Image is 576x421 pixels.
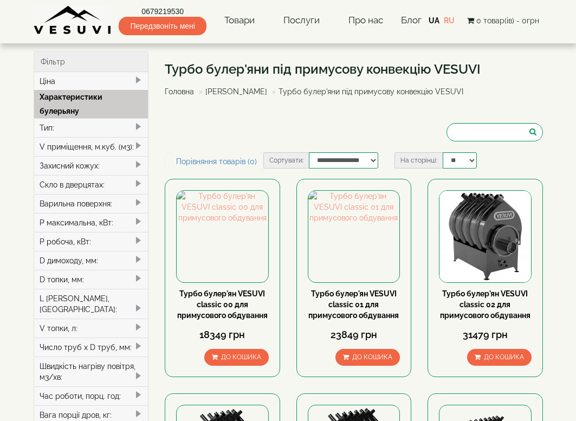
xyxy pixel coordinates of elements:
[34,213,148,232] div: P максимальна, кВт:
[34,5,112,35] img: Завод VESUVI
[34,90,148,118] div: Характеристики булерьяну
[119,17,206,35] span: Передзвоніть мені
[221,353,261,361] span: До кошика
[429,16,439,25] a: UA
[213,8,266,33] a: Товари
[176,328,269,342] div: 18349 грн
[269,86,463,97] li: Турбо булер'яни під примусову конвекцію VESUVI
[352,353,392,361] span: До кошика
[335,349,400,366] button: До кошика
[205,87,267,96] a: [PERSON_NAME]
[34,386,148,405] div: Час роботи, порц. год:
[484,353,524,361] span: До кошика
[34,289,148,319] div: L [PERSON_NAME], [GEOGRAPHIC_DATA]:
[165,152,268,171] a: Порівняння товарів (0)
[34,137,148,156] div: V приміщення, м.куб. (м3):
[34,52,148,72] div: Фільтр
[467,349,532,366] button: До кошика
[338,8,394,33] a: Про нас
[308,289,399,320] a: Турбо булер'ян VESUVI classic 01 для примусового обдування
[464,15,542,27] button: 0 товар(ів) - 0грн
[165,87,194,96] a: Головна
[34,270,148,289] div: D топки, мм:
[444,16,455,25] a: RU
[34,232,148,251] div: P робоча, кВт:
[308,191,400,282] img: Турбо булер'ян VESUVI classic 01 для примусового обдування
[439,191,531,282] img: Турбо булер'ян VESUVI classic 02 для примусового обдування
[394,152,443,169] label: На сторінці:
[34,357,148,386] div: Швидкість нагріву повітря, м3/хв:
[440,289,530,320] a: Турбо булер'ян VESUVI classic 02 для примусового обдування
[34,319,148,338] div: V топки, л:
[34,338,148,357] div: Число труб x D труб, мм:
[439,328,532,342] div: 31479 грн
[263,152,309,169] label: Сортувати:
[401,15,422,25] a: Блог
[165,62,481,76] h1: Турбо булер'яни під примусову конвекцію VESUVI
[34,175,148,194] div: Скло в дверцятах:
[34,118,148,137] div: Тип:
[177,289,268,320] a: Турбо булер'ян VESUVI classic 00 для примусового обдування
[34,72,148,90] div: Ціна
[476,16,539,25] span: 0 товар(ів) - 0грн
[177,191,268,282] img: Турбо булер'ян VESUVI classic 00 для примусового обдування
[308,328,400,342] div: 23849 грн
[204,349,269,366] button: До кошика
[34,251,148,270] div: D димоходу, мм:
[34,156,148,175] div: Захисний кожух:
[34,194,148,213] div: Варильна поверхня:
[119,6,206,17] a: 0679219530
[273,8,331,33] a: Послуги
